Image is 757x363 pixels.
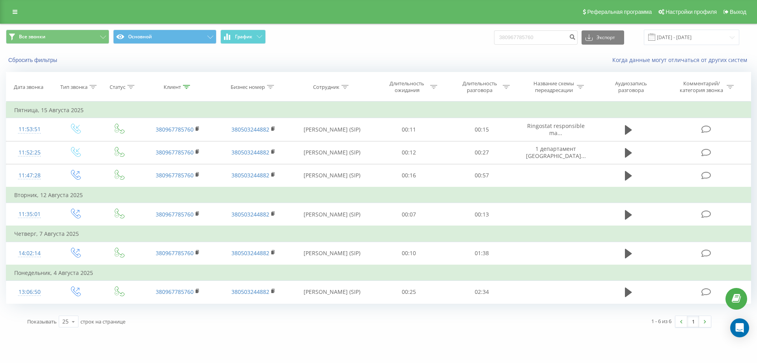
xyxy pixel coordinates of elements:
div: 11:52:25 [14,145,45,160]
div: 11:53:51 [14,122,45,137]
td: [PERSON_NAME] (SIP) [291,164,373,187]
td: [PERSON_NAME] (SIP) [291,118,373,141]
div: Тип звонка [60,84,88,90]
span: Все звонки [19,34,45,40]
div: Статус [110,84,125,90]
td: [PERSON_NAME] (SIP) [291,280,373,303]
td: 00:10 [373,242,445,265]
a: 380967785760 [156,249,194,257]
a: 380967785760 [156,288,194,295]
button: Все звонки [6,30,109,44]
button: Сбросить фильтры [6,56,61,64]
td: Понедельник, 4 Августа 2025 [6,265,751,281]
a: Когда данные могут отличаться от других систем [612,56,751,64]
td: 01:38 [445,242,518,265]
input: Поиск по номеру [494,30,578,45]
span: График [235,34,252,39]
td: [PERSON_NAME] (SIP) [291,141,373,164]
div: Клиент [164,84,181,90]
a: 380503244882 [231,126,269,133]
td: 00:27 [445,141,518,164]
a: 380967785760 [156,171,194,179]
button: Экспорт [582,30,624,45]
button: График [220,30,266,44]
span: Выход [730,9,746,15]
span: Показывать [27,318,57,325]
a: 380967785760 [156,211,194,218]
div: Комментарий/категория звонка [679,80,725,94]
a: 380967785760 [156,126,194,133]
button: Основной [113,30,216,44]
div: Бизнес номер [231,84,265,90]
div: 11:47:28 [14,168,45,183]
span: Реферальная программа [587,9,652,15]
div: 13:06:50 [14,284,45,300]
div: Open Intercom Messenger [730,318,749,337]
span: Ringostat responsible ma... [527,122,585,137]
div: Название схемы переадресации [533,80,575,94]
td: 00:15 [445,118,518,141]
a: 1 [687,316,699,327]
td: [PERSON_NAME] (SIP) [291,203,373,226]
td: 00:13 [445,203,518,226]
td: 00:07 [373,203,445,226]
td: [PERSON_NAME] (SIP) [291,242,373,265]
span: 1 департамент [GEOGRAPHIC_DATA]... [526,145,586,160]
td: 00:12 [373,141,445,164]
td: Четверг, 7 Августа 2025 [6,226,751,242]
a: 380503244882 [231,149,269,156]
td: 02:34 [445,280,518,303]
div: Длительность ожидания [386,80,428,94]
a: 380503244882 [231,288,269,295]
span: строк на странице [80,318,125,325]
div: 1 - 6 из 6 [651,317,671,325]
span: Настройки профиля [666,9,717,15]
div: 11:35:01 [14,207,45,222]
td: 00:25 [373,280,445,303]
div: Аудиозапись разговора [606,80,657,94]
td: 00:16 [373,164,445,187]
div: Дата звонка [14,84,43,90]
a: 380503244882 [231,211,269,218]
a: 380967785760 [156,149,194,156]
div: 14:02:14 [14,246,45,261]
div: Длительность разговора [459,80,501,94]
td: Вторник, 12 Августа 2025 [6,187,751,203]
a: 380503244882 [231,171,269,179]
td: 00:11 [373,118,445,141]
a: 380503244882 [231,249,269,257]
div: Сотрудник [313,84,339,90]
td: Пятница, 15 Августа 2025 [6,102,751,118]
div: 25 [62,318,69,325]
td: 00:57 [445,164,518,187]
